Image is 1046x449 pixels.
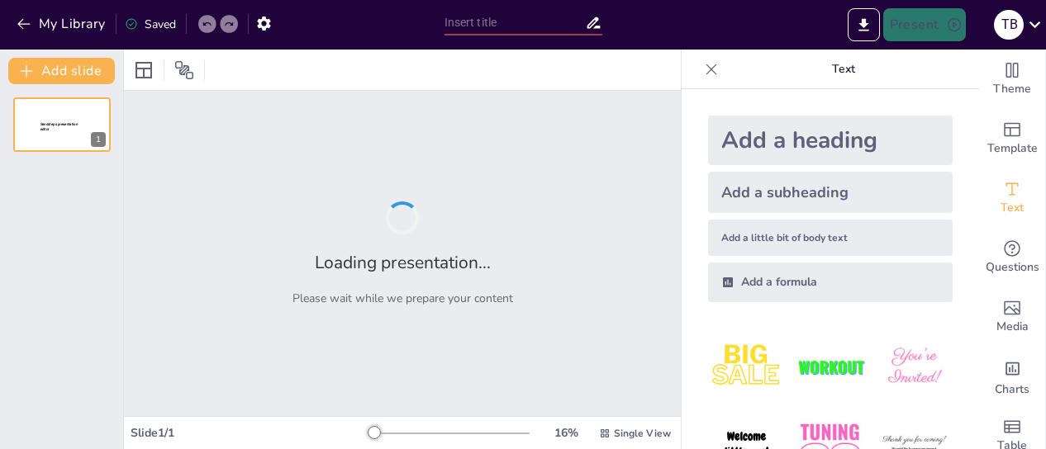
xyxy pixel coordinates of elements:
[546,425,586,441] div: 16 %
[40,122,78,131] span: Sendsteps presentation editor
[125,17,176,32] div: Saved
[725,50,963,89] p: Text
[131,57,157,83] div: Layout
[708,172,953,213] div: Add a subheading
[708,328,785,405] img: 1.jpeg
[708,220,953,256] div: Add a little bit of body text
[996,318,1029,336] span: Media
[708,262,953,302] div: Add a formula
[315,251,491,274] h2: Loading presentation...
[13,97,111,152] div: Sendsteps presentation editor1
[131,425,371,441] div: Slide 1 / 1
[614,427,671,440] span: Single View
[994,8,1024,41] button: T B
[979,109,1045,168] div: Add ready made slides
[993,80,1031,98] span: Theme
[1001,199,1024,217] span: Text
[979,228,1045,287] div: Get real-time input from your audience
[979,287,1045,347] div: Add images, graphics, shapes or video
[994,10,1024,40] div: T B
[848,8,880,41] button: Export to PowerPoint
[708,116,953,165] div: Add a heading
[883,8,966,41] button: Present
[979,50,1045,109] div: Change the overall theme
[292,291,513,306] p: Please wait while we prepare your content
[792,328,868,405] img: 2.jpeg
[986,258,1039,276] span: Questions
[995,380,1029,399] span: Charts
[445,11,585,35] input: Insert title
[876,328,953,405] img: 3.jpeg
[979,347,1045,406] div: Add charts and graphs
[91,132,106,147] div: 1
[8,58,115,84] button: Add slide
[987,139,1038,158] span: Template
[12,11,112,37] button: My Library
[979,168,1045,228] div: Add text boxes
[174,60,194,80] span: Position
